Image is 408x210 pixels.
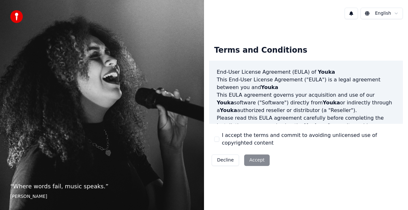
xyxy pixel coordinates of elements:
[261,84,278,90] span: Youka
[217,76,395,91] p: This End-User License Agreement ("EULA") is a legal agreement between you and
[212,154,239,166] button: Decline
[318,69,335,75] span: Youka
[209,40,312,61] div: Terms and Conditions
[217,68,395,76] h3: End-User License Agreement (EULA) of
[10,10,23,23] img: youka
[10,182,194,191] p: “ Where words fail, music speaks. ”
[10,193,194,200] footer: [PERSON_NAME]
[217,100,234,106] span: Youka
[304,123,322,129] span: Youka
[323,100,340,106] span: Youka
[222,131,398,147] label: I accept the terms and commit to avoiding unlicensed use of copyrighted content
[220,107,237,113] span: Youka
[217,91,395,114] p: This EULA agreement governs your acquisition and use of our software ("Software") directly from o...
[217,114,395,145] p: Please read this EULA agreement carefully before completing the installation process and using th...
